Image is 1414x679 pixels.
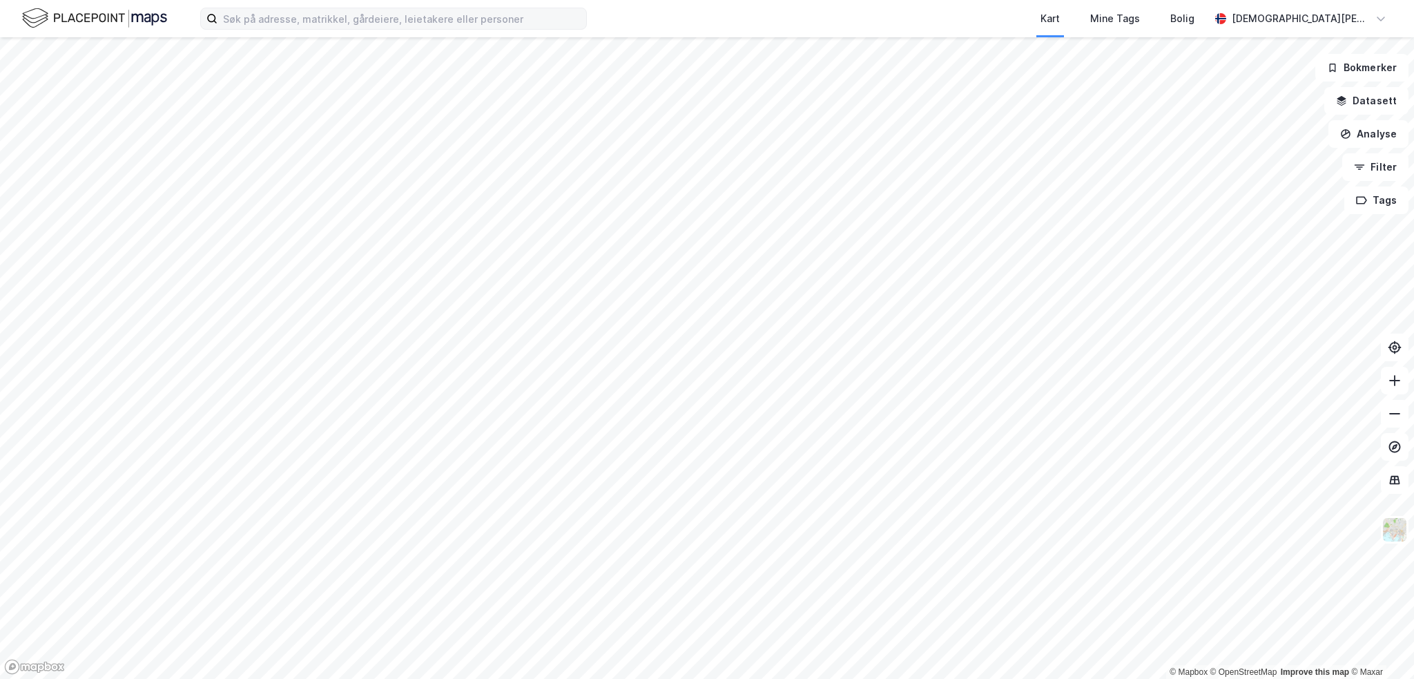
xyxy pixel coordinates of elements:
[1170,10,1194,27] div: Bolig
[1315,54,1408,82] button: Bokmerker
[1324,87,1408,115] button: Datasett
[1382,517,1408,543] img: Z
[1210,667,1277,677] a: OpenStreetMap
[22,6,167,30] img: logo.f888ab2527a4732fd821a326f86c7f29.svg
[4,659,65,675] a: Mapbox homepage
[1281,667,1349,677] a: Improve this map
[1328,120,1408,148] button: Analyse
[1345,613,1414,679] div: Kontrollprogram for chat
[1170,667,1208,677] a: Mapbox
[1345,613,1414,679] iframe: Chat Widget
[217,8,586,29] input: Søk på adresse, matrikkel, gårdeiere, leietakere eller personer
[1090,10,1140,27] div: Mine Tags
[1232,10,1370,27] div: [DEMOGRAPHIC_DATA][PERSON_NAME]
[1344,187,1408,214] button: Tags
[1040,10,1060,27] div: Kart
[1342,153,1408,181] button: Filter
